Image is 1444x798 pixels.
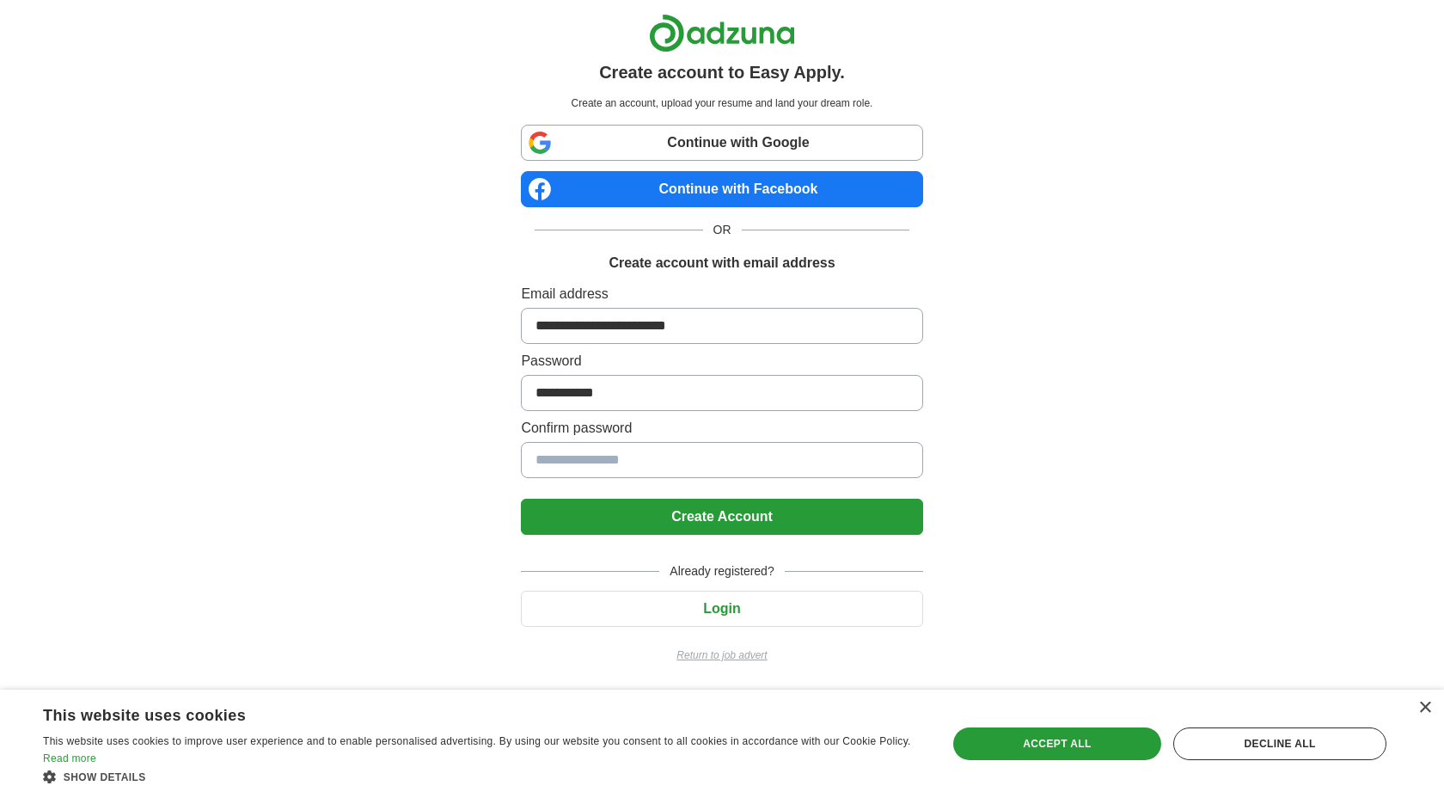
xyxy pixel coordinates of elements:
[649,14,795,52] img: Adzuna logo
[953,727,1161,760] div: Accept all
[524,95,919,111] p: Create an account, upload your resume and land your dream role.
[521,171,922,207] a: Continue with Facebook
[1418,702,1431,715] div: Close
[521,125,922,161] a: Continue with Google
[1173,727,1386,760] div: Decline all
[64,771,146,783] span: Show details
[43,752,96,764] a: Read more, opens a new window
[43,735,911,747] span: This website uses cookies to improve user experience and to enable personalised advertising. By u...
[521,648,922,663] a: Return to job advert
[521,351,922,371] label: Password
[43,700,878,726] div: This website uses cookies
[599,59,845,85] h1: Create account to Easy Apply.
[521,601,922,616] a: Login
[521,499,922,535] button: Create Account
[609,253,835,273] h1: Create account with email address
[521,284,922,304] label: Email address
[521,591,922,627] button: Login
[43,768,921,785] div: Show details
[521,418,922,439] label: Confirm password
[659,562,784,580] span: Already registered?
[703,221,742,239] span: OR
